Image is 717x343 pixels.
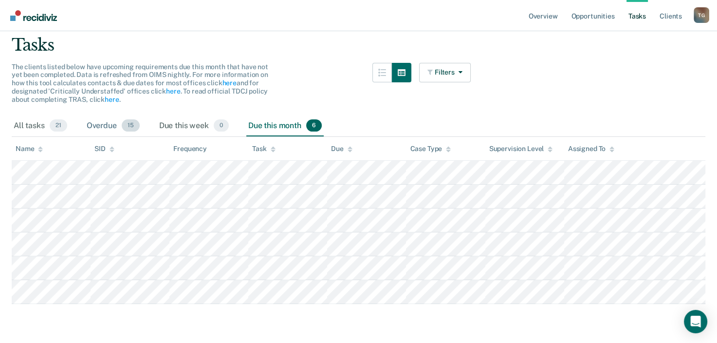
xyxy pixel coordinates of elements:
span: 6 [306,119,322,132]
div: Open Intercom Messenger [684,310,707,333]
div: T G [694,7,709,23]
a: here [105,95,119,103]
div: All tasks21 [12,115,69,137]
div: Overdue15 [85,115,142,137]
button: Filters [419,63,471,82]
span: The clients listed below have upcoming requirements due this month that have not yet been complet... [12,63,268,103]
div: SID [94,145,114,153]
div: Due this month6 [246,115,324,137]
span: 0 [214,119,229,132]
a: here [222,79,236,87]
img: Recidiviz [10,10,57,21]
div: Due this week0 [157,115,231,137]
div: Case Type [410,145,451,153]
span: 21 [50,119,67,132]
div: Tasks [12,35,705,55]
div: Frequency [173,145,207,153]
a: here [166,87,180,95]
div: Assigned To [568,145,614,153]
div: Supervision Level [489,145,553,153]
span: 15 [122,119,140,132]
div: Name [16,145,43,153]
div: Due [331,145,352,153]
button: Profile dropdown button [694,7,709,23]
div: Task [252,145,275,153]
